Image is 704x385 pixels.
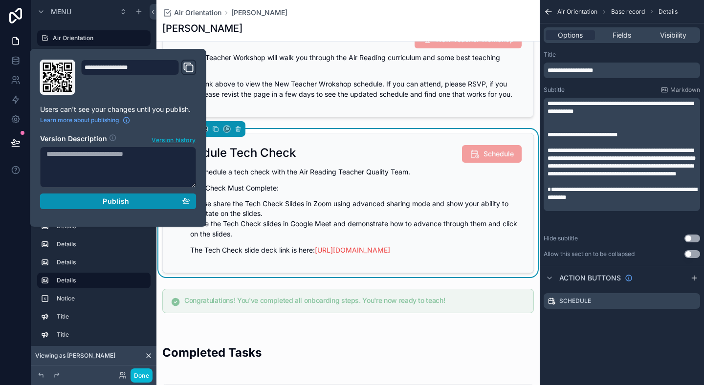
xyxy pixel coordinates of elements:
span: Markdown [670,86,700,94]
span: Publish [103,197,129,206]
div: scrollable content [544,63,700,78]
label: Details [57,240,147,248]
span: Options [558,30,583,40]
h2: Version Description [40,134,107,145]
a: [PERSON_NAME] [231,8,287,18]
button: Done [131,368,153,383]
p: Please schedule a tech check with the Air Reading Teacher Quality Team. [175,167,522,177]
label: Hide subtitle [544,235,578,242]
button: Publish [40,193,197,209]
span: Air Orientation [174,8,221,18]
span: Menu [51,7,71,17]
div: scrollable content [544,98,700,211]
label: Title [57,313,147,321]
span: Base record [611,8,645,16]
label: Title [57,331,147,339]
a: Air Orientation [162,8,221,18]
label: Details [57,277,143,284]
span: Learn more about publishing [40,116,119,124]
p: Share the Tech Check slides in Google Meet and demonstrate how to advance through them and click ... [190,218,522,239]
label: Subtitle [544,86,565,94]
span: Version history [152,134,196,144]
label: Notice [57,295,147,302]
span: Details [659,8,678,16]
div: scrollable content [31,196,156,350]
h2: Schedule Tech Check [175,145,296,161]
button: Version history [151,134,196,145]
div: Domain and Custom Link [81,60,197,95]
p: The Tech Check slide deck link is here: [190,245,522,255]
a: Markdown [660,86,700,94]
span: Fields [613,30,631,40]
p: Pre-Tech Check Must Complete: [175,183,522,193]
span: Air Orientation [557,8,597,16]
span: Action buttons [559,273,621,283]
h1: [PERSON_NAME] [162,21,242,35]
label: Allow this section to be collapsed [544,250,635,258]
span: Viewing as [PERSON_NAME] [35,352,115,360]
li: Please share the Tech Check Slides in Zoom using advanced sharing mode and show your ability to a... [190,199,522,218]
a: Air Orientation [37,30,151,46]
label: Schedule [559,297,591,305]
label: Title [544,51,556,59]
label: Air Orientation [53,34,145,42]
label: Details [57,258,147,266]
p: Users can't see your changes until you publish. [40,105,197,114]
a: Learn more about publishing [40,116,131,124]
a: Create a Teacher Demo [49,48,151,64]
a: [URL][DOMAIN_NAME] [315,246,390,254]
span: Visibility [660,30,686,40]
